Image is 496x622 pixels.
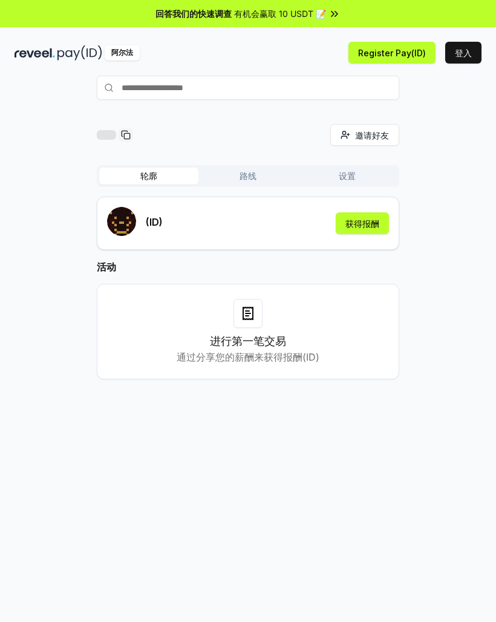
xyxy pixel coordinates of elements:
button: 邀请好友 [330,124,399,146]
span: 有机会赢取 10 USDT 📝 [234,7,326,20]
button: 获得报酬 [336,212,389,234]
img: 揭示_黑暗的 [15,45,55,61]
button: 登入 [445,42,481,64]
button: 轮廓 [99,168,198,185]
span: 邀请好友 [355,129,389,142]
img: 支付_id [57,45,102,61]
button: 设置 [298,168,397,185]
div: 阿尔法 [105,45,140,61]
h2: 活动 [97,260,399,274]
h3: 进行第一笔交易 [210,333,286,350]
p: 通过分享您的薪酬来获得报酬(ID) [177,350,319,364]
span: 回答我们的快速调查 [155,7,232,20]
p: (ID) [146,215,163,229]
button: 路线 [198,168,298,185]
button: Register Pay(ID) [348,42,436,64]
